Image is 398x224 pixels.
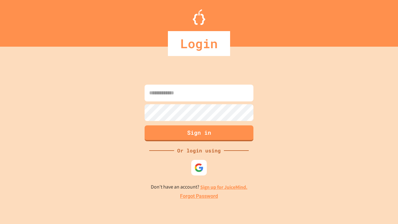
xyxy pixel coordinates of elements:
[193,9,205,25] img: Logo.svg
[168,31,230,56] div: Login
[180,193,218,200] a: Forgot Password
[145,125,253,141] button: Sign in
[200,184,248,190] a: Sign up for JuiceMind.
[151,183,248,191] p: Don't have an account?
[194,163,204,172] img: google-icon.svg
[174,147,224,154] div: Or login using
